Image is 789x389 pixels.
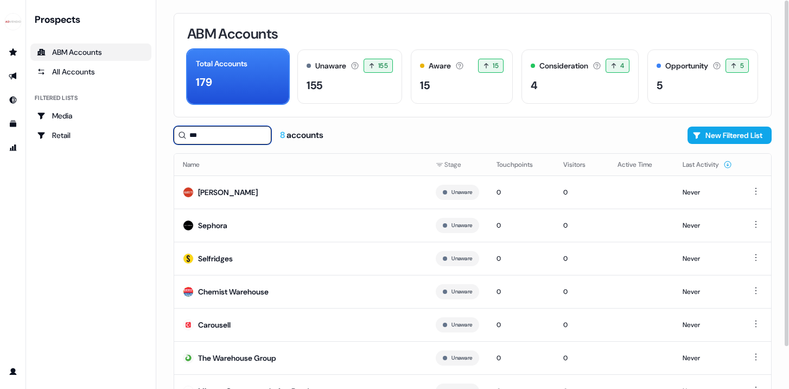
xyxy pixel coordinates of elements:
div: 0 [497,220,546,231]
div: Never [683,220,732,231]
div: [PERSON_NAME] [198,187,258,198]
div: 0 [497,187,546,198]
div: Aware [429,60,451,72]
span: 15 [493,60,499,71]
div: 15 [420,77,430,93]
div: Chemist Warehouse [198,286,269,297]
div: The Warehouse Group [198,353,276,363]
button: Last Activity [683,155,732,174]
span: 155 [378,60,388,71]
div: Consideration [539,60,588,72]
h3: ABM Accounts [187,27,278,41]
div: Retail [37,130,145,141]
a: Go to outbound experience [4,67,22,85]
div: 0 [497,319,546,330]
button: Active Time [618,155,665,174]
a: ABM Accounts [30,43,151,61]
button: Unaware [451,353,472,363]
button: Unaware [451,187,472,197]
div: Total Accounts [196,58,247,70]
div: 155 [307,77,322,93]
div: 0 [563,220,600,231]
a: Go to templates [4,115,22,133]
div: 0 [497,286,546,297]
div: 0 [563,187,600,198]
span: 5 [740,60,744,71]
div: Stage [436,159,479,170]
button: Touchpoints [497,155,546,174]
div: 4 [531,77,538,93]
a: Go to attribution [4,139,22,156]
a: All accounts [30,63,151,80]
div: 5 [657,77,663,93]
button: Unaware [451,287,472,297]
div: Selfridges [198,253,233,264]
a: Go to Retail [30,127,151,144]
div: Never [683,286,732,297]
div: 0 [563,353,600,363]
div: Never [683,187,732,198]
a: Go to prospects [4,43,22,61]
th: Name [174,154,427,175]
div: Sephora [198,220,227,231]
div: 0 [497,253,546,264]
div: 179 [196,74,212,90]
button: Unaware [451,221,472,230]
span: 4 [620,60,624,71]
button: Unaware [451,254,472,263]
div: Never [683,353,732,363]
div: 0 [497,353,546,363]
div: Never [683,253,732,264]
a: Go to Inbound [4,91,22,109]
div: Never [683,319,732,330]
div: Unaware [315,60,346,72]
span: 8 [280,129,287,141]
div: Media [37,110,145,121]
a: Go to profile [4,363,22,380]
div: ABM Accounts [37,47,145,58]
div: 0 [563,286,600,297]
div: accounts [280,129,323,141]
div: 0 [563,319,600,330]
button: New Filtered List [688,127,772,144]
div: All Accounts [37,66,145,77]
div: Prospects [35,13,151,26]
div: Carousell [198,319,231,330]
button: Unaware [451,320,472,330]
div: 0 [563,253,600,264]
button: Visitors [563,155,599,174]
a: Go to Media [30,107,151,124]
div: Filtered lists [35,93,78,103]
div: Opportunity [665,60,708,72]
